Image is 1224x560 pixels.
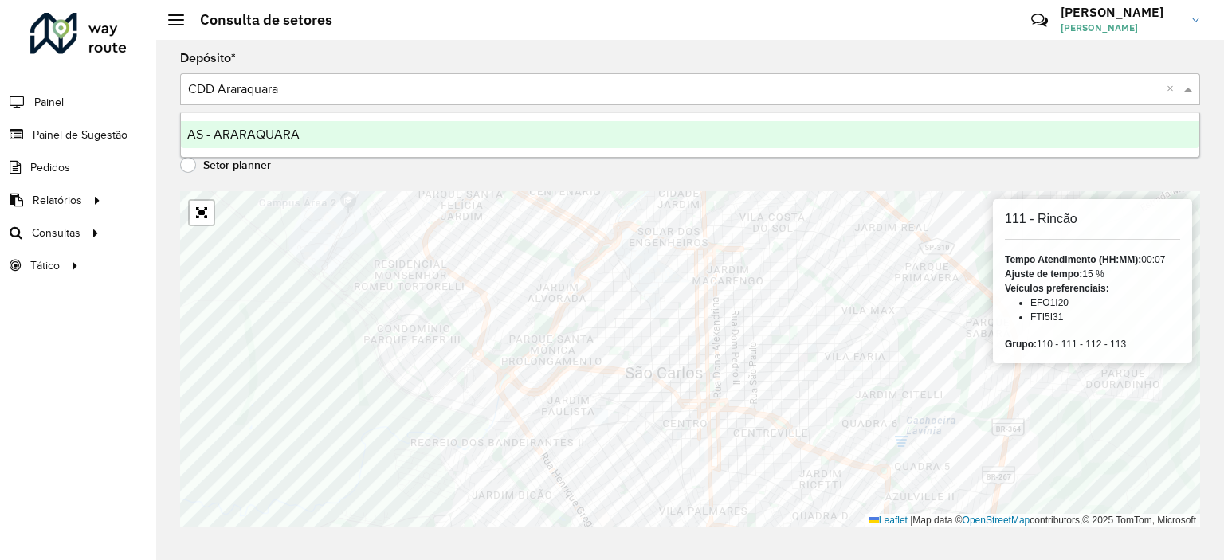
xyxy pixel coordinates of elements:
a: OpenStreetMap [963,515,1030,526]
div: 15 % [1005,267,1180,281]
span: Painel de Sugestão [33,127,127,143]
ng-dropdown-panel: Options list [180,112,1200,158]
label: Setor planner [180,157,271,173]
span: AS - ARARAQUARA [187,127,300,141]
li: FTI5I31 [1030,310,1180,324]
h3: [PERSON_NAME] [1061,5,1180,20]
h6: 111 - Rincão [1005,211,1180,226]
a: Contato Rápido [1022,3,1057,37]
span: Relatórios [33,192,82,209]
li: EFO1I20 [1030,296,1180,310]
a: Abrir mapa em tela cheia [190,201,214,225]
div: 00:07 [1005,253,1180,267]
span: Clear all [1167,80,1180,99]
strong: Ajuste de tempo: [1005,268,1082,280]
strong: Veículos preferenciais: [1005,283,1109,294]
div: Map data © contributors,© 2025 TomTom, Microsoft [865,514,1200,527]
div: 110 - 111 - 112 - 113 [1005,337,1180,351]
span: Painel [34,94,64,111]
span: | [910,515,912,526]
a: Leaflet [869,515,908,526]
span: [PERSON_NAME] [1061,21,1180,35]
span: Tático [30,257,60,274]
strong: Tempo Atendimento (HH:MM): [1005,254,1141,265]
span: Pedidos [30,159,70,176]
span: Consultas [32,225,80,241]
strong: Grupo: [1005,339,1037,350]
label: Depósito [180,49,236,68]
h2: Consulta de setores [184,11,332,29]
